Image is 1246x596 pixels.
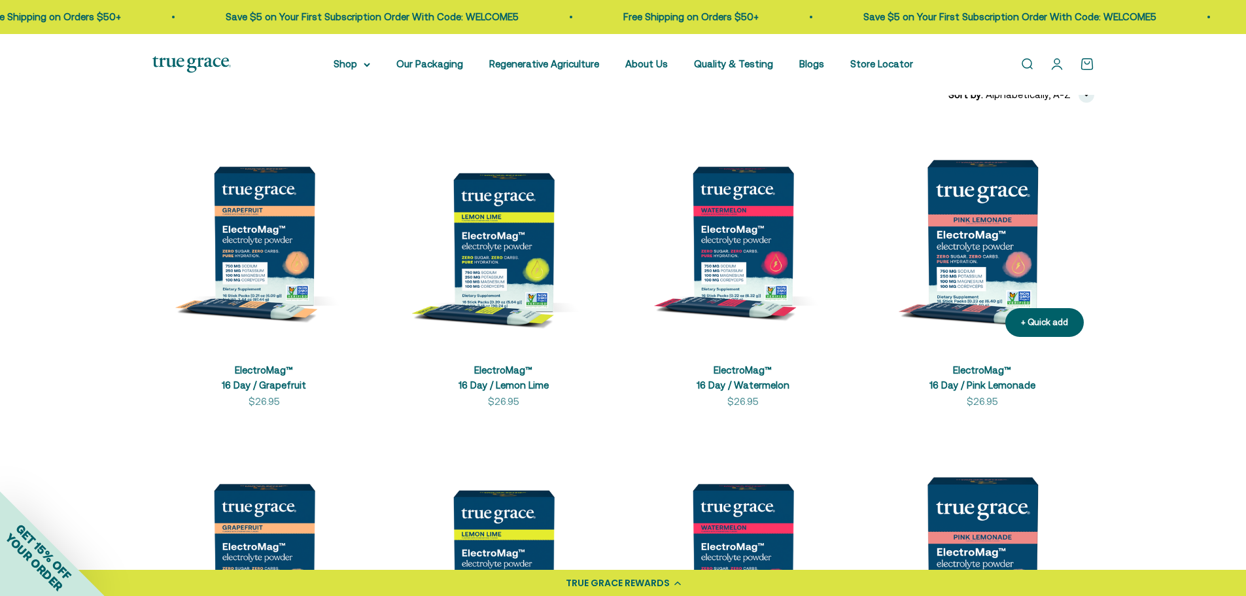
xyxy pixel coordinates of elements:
[697,364,789,391] a: ElectroMag™16 Day / Watermelon
[392,124,615,347] img: ElectroMag™
[334,56,370,72] summary: Shop
[631,124,855,347] img: ElectroMag™
[850,58,913,69] a: Store Locator
[727,394,759,410] sale-price: $26.95
[459,364,549,391] a: ElectroMag™16 Day / Lemon Lime
[396,58,463,69] a: Our Packaging
[3,531,65,593] span: YOUR ORDER
[1021,316,1068,330] div: + Quick add
[929,364,1035,391] a: ElectroMag™16 Day / Pink Lemonade
[152,124,376,347] img: ElectroMag™
[967,394,998,410] sale-price: $26.95
[488,394,519,410] sale-price: $26.95
[500,9,793,25] p: Save $5 on Your First Subscription Order With Code: WELCOME5
[1005,308,1084,338] button: + Quick add
[260,11,396,22] a: Free Shipping on Orders $50+
[986,87,1071,103] span: Alphabetically, A-Z
[871,124,1094,347] img: ElectroMag™
[948,87,983,103] span: Sort by:
[986,87,1094,103] button: Alphabetically, A-Z
[489,58,599,69] a: Regenerative Agriculture
[222,364,306,391] a: ElectroMag™16 Day / Grapefruit
[625,58,668,69] a: About Us
[799,58,824,69] a: Blogs
[13,521,74,582] span: GET 15% OFF
[249,394,280,410] sale-price: $26.95
[566,576,670,590] div: TRUE GRACE REWARDS
[694,58,773,69] a: Quality & Testing
[898,11,1033,22] a: Free Shipping on Orders $50+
